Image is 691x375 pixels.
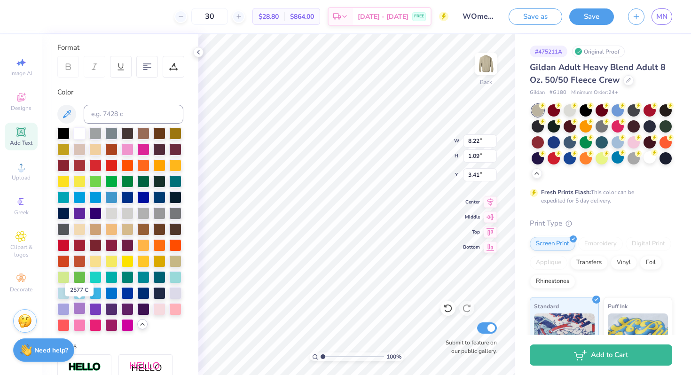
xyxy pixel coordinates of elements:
span: MN [656,11,667,22]
span: $28.80 [259,12,279,22]
div: Transfers [570,256,608,270]
div: Back [480,78,492,86]
span: # G180 [550,89,566,97]
div: Print Type [530,218,672,229]
span: Image AI [10,70,32,77]
span: Bottom [463,244,480,250]
span: Add Text [10,139,32,147]
input: e.g. 7428 c [84,105,183,124]
img: Standard [534,313,595,360]
div: Applique [530,256,567,270]
button: Add to Cart [530,344,672,366]
span: FREE [414,13,424,20]
button: Save as [509,8,562,25]
span: Upload [12,174,31,181]
div: Rhinestones [530,274,575,289]
input: – – [191,8,228,25]
span: [DATE] - [DATE] [358,12,408,22]
span: Middle [463,214,480,220]
div: Vinyl [611,256,637,270]
span: Top [463,229,480,235]
label: Submit to feature on our public gallery. [440,338,497,355]
img: Shadow [129,361,162,373]
img: Puff Ink [608,313,668,360]
span: Designs [11,104,31,112]
div: Styles [57,341,183,352]
a: MN [652,8,672,25]
input: Untitled Design [455,7,502,26]
div: Screen Print [530,237,575,251]
div: Digital Print [626,237,671,251]
button: Save [569,8,614,25]
div: Color [57,87,183,98]
span: Decorate [10,286,32,293]
strong: Fresh Prints Flash: [541,188,591,196]
span: Gildan [530,89,545,97]
div: 2577 C [65,283,94,297]
div: # 475211A [530,46,567,57]
div: Format [57,42,184,53]
span: Center [463,199,480,205]
strong: Need help? [34,346,68,355]
div: Embroidery [578,237,623,251]
span: Standard [534,301,559,311]
span: Gildan Adult Heavy Blend Adult 8 Oz. 50/50 Fleece Crew [530,62,666,86]
div: This color can be expedited for 5 day delivery. [541,188,657,205]
div: Original Proof [572,46,625,57]
span: Puff Ink [608,301,628,311]
img: Stroke [68,362,101,373]
span: 100 % [386,352,401,361]
span: Minimum Order: 24 + [571,89,618,97]
div: Foil [640,256,662,270]
span: Clipart & logos [5,243,38,258]
span: $864.00 [290,12,314,22]
img: Back [477,55,495,73]
span: Greek [14,209,29,216]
